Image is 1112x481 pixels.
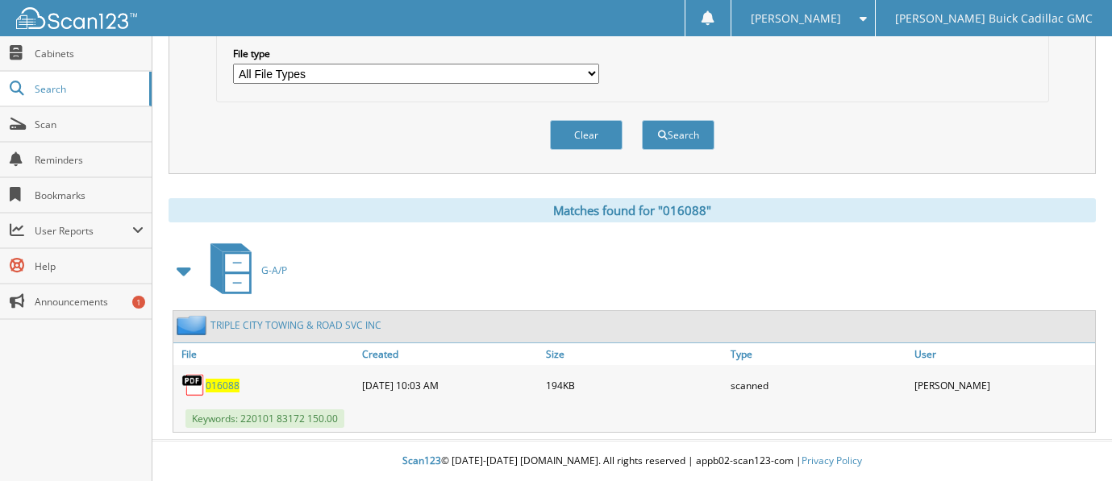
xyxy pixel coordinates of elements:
[727,369,911,401] div: scanned
[751,14,841,23] span: [PERSON_NAME]
[542,343,727,365] a: Size
[35,189,144,202] span: Bookmarks
[132,296,145,309] div: 1
[169,198,1096,222] div: Matches found for "016088"
[35,153,144,167] span: Reminders
[185,409,344,428] span: Keywords: 220101 83172 150.00
[35,224,132,238] span: User Reports
[35,295,144,309] span: Announcements
[261,263,287,277] span: G-A/P
[201,238,287,302] a: G-A/P
[233,47,600,60] label: File type
[642,120,714,150] button: Search
[35,47,144,60] span: Cabinets
[173,343,358,365] a: File
[727,343,911,365] a: Type
[35,259,144,273] span: Help
[550,120,623,150] button: Clear
[177,315,210,335] img: folder2.png
[358,343,543,365] a: Created
[802,454,862,467] a: Privacy Policy
[402,454,441,467] span: Scan123
[210,318,381,332] a: TRIPLE CITY TOWING & ROAD SVC INC
[910,369,1095,401] div: [PERSON_NAME]
[16,7,137,29] img: scan123-logo-white.svg
[35,118,144,131] span: Scan
[358,369,543,401] div: [DATE] 10:03 AM
[181,373,206,397] img: PDF.png
[910,343,1095,365] a: User
[895,14,1093,23] span: [PERSON_NAME] Buick Cadillac GMC
[152,442,1112,481] div: © [DATE]-[DATE] [DOMAIN_NAME]. All rights reserved | appb02-scan123-com |
[542,369,727,401] div: 194KB
[35,82,141,96] span: Search
[206,379,239,392] a: 016088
